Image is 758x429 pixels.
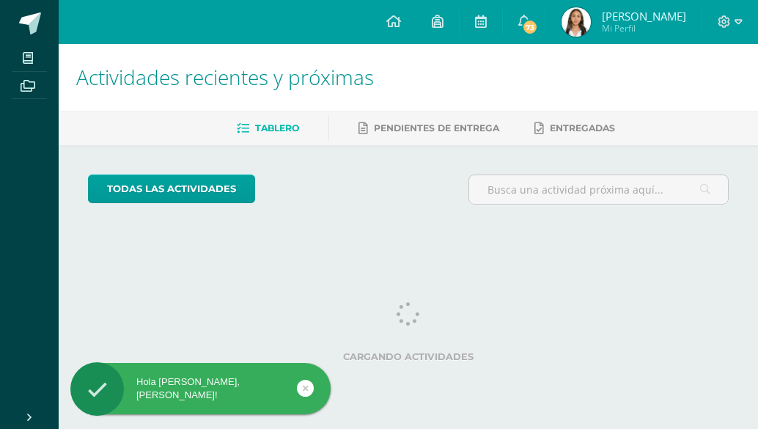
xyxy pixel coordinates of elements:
a: todas las Actividades [88,175,255,203]
span: Actividades recientes y próximas [76,63,374,91]
span: [PERSON_NAME] [602,9,686,23]
input: Busca una actividad próxima aquí... [469,175,728,204]
span: Tablero [255,122,299,133]
span: Entregadas [550,122,615,133]
label: Cargando actividades [88,351,729,362]
a: Entregadas [534,117,615,140]
a: Tablero [237,117,299,140]
span: Mi Perfil [602,22,686,34]
span: Pendientes de entrega [374,122,499,133]
a: Pendientes de entrega [358,117,499,140]
span: 73 [522,19,538,35]
img: b748d445de11c12d5b2a0cb4e10c1f37.png [562,7,591,37]
div: Hola [PERSON_NAME], [PERSON_NAME]! [70,375,331,402]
